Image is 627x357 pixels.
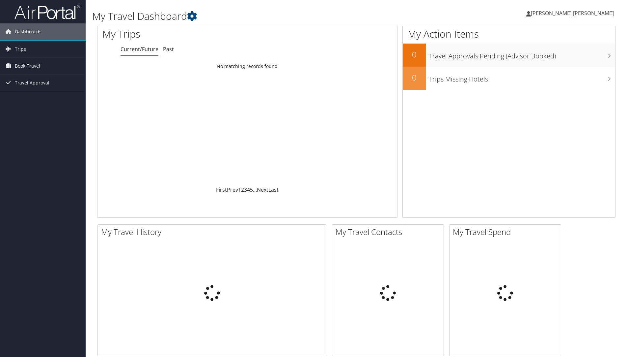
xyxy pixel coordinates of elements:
[14,4,80,20] img: airportal-logo.png
[15,23,41,40] span: Dashboards
[257,186,268,193] a: Next
[250,186,253,193] a: 5
[531,10,614,17] span: [PERSON_NAME] [PERSON_NAME]
[453,226,561,238] h2: My Travel Spend
[97,60,397,72] td: No matching records found
[403,27,615,41] h1: My Action Items
[247,186,250,193] a: 4
[15,75,49,91] span: Travel Approval
[429,71,615,84] h3: Trips Missing Hotels
[429,48,615,61] h3: Travel Approvals Pending (Advisor Booked)
[238,186,241,193] a: 1
[15,41,26,57] span: Trips
[268,186,279,193] a: Last
[526,3,620,23] a: [PERSON_NAME] [PERSON_NAME]
[121,46,158,53] a: Current/Future
[227,186,238,193] a: Prev
[216,186,227,193] a: First
[92,9,444,23] h1: My Travel Dashboard
[244,186,247,193] a: 3
[241,186,244,193] a: 2
[102,27,267,41] h1: My Trips
[403,72,426,83] h2: 0
[403,67,615,90] a: 0Trips Missing Hotels
[403,49,426,60] h2: 0
[336,226,444,238] h2: My Travel Contacts
[253,186,257,193] span: …
[403,44,615,67] a: 0Travel Approvals Pending (Advisor Booked)
[101,226,326,238] h2: My Travel History
[163,46,174,53] a: Past
[15,58,40,74] span: Book Travel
